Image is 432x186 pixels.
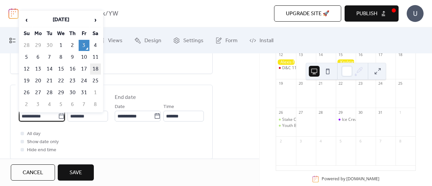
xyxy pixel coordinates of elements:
[378,81,383,86] div: 24
[56,28,66,39] th: We
[90,75,101,86] td: 25
[67,87,78,98] td: 30
[22,13,32,27] span: ‹
[276,123,296,129] div: Youth Broadcast with Elder Holland
[398,138,403,143] div: 8
[21,99,32,110] td: 2
[358,52,363,57] div: 16
[67,40,78,51] td: 2
[108,7,118,20] b: YW
[144,35,161,46] span: Design
[210,30,243,51] a: Form
[90,63,101,75] td: 18
[286,10,329,18] span: Upgrade site 🚀
[108,35,123,46] span: Views
[225,35,238,46] span: Form
[44,99,55,110] td: 4
[115,94,136,102] div: End date
[33,52,44,63] td: 6
[338,52,343,57] div: 15
[276,65,296,71] div: D&C 112:3-15, 22
[79,28,89,39] th: Fr
[27,146,56,154] span: Hide end time
[282,117,316,123] div: Stake Conference
[21,28,32,39] th: Su
[358,81,363,86] div: 23
[282,123,355,129] div: Youth Broadcast with [PERSON_NAME]
[56,40,66,51] td: 1
[298,110,303,115] div: 27
[318,138,323,143] div: 4
[244,30,278,51] a: Install
[336,59,356,65] div: Kayleigh Fulford
[168,30,209,51] a: Settings
[11,164,55,181] button: Cancel
[345,5,399,22] button: Publish
[278,81,283,86] div: 19
[33,28,44,39] th: Mo
[276,59,296,65] div: Alexis Farmer
[183,35,204,46] span: Settings
[398,110,403,115] div: 1
[58,164,94,181] button: Save
[56,75,66,86] td: 22
[79,40,89,51] td: 3
[90,52,101,63] td: 11
[260,35,273,46] span: Install
[27,130,40,138] span: All day
[378,52,383,57] div: 17
[358,110,363,115] div: 30
[342,117,403,123] div: Ice Cream with [PERSON_NAME]
[90,99,101,110] td: 8
[44,28,55,39] th: Tu
[318,110,323,115] div: 28
[23,169,43,177] span: Cancel
[67,28,78,39] th: Th
[90,87,101,98] td: 1
[33,63,44,75] td: 13
[8,8,19,19] img: logo
[56,63,66,75] td: 15
[129,30,166,51] a: Design
[21,87,32,98] td: 26
[67,52,78,63] td: 9
[67,63,78,75] td: 16
[21,75,32,86] td: 19
[70,169,82,177] span: Save
[44,63,55,75] td: 14
[318,52,323,57] div: 14
[398,81,403,86] div: 25
[93,30,128,51] a: Views
[298,81,303,86] div: 20
[356,10,377,18] span: Publish
[398,52,403,57] div: 18
[33,99,44,110] td: 3
[358,138,363,143] div: 6
[346,176,379,182] a: [DOMAIN_NAME]
[407,5,424,22] div: U
[21,52,32,63] td: 5
[163,103,174,111] span: Time
[90,40,101,51] td: 4
[282,65,315,71] div: D&C 112:3-15, 22
[278,52,283,57] div: 12
[378,138,383,143] div: 7
[378,110,383,115] div: 31
[67,99,78,110] td: 6
[278,138,283,143] div: 2
[276,117,296,123] div: Stake Conference
[79,99,89,110] td: 7
[27,138,59,146] span: Show date only
[338,110,343,115] div: 29
[338,81,343,86] div: 22
[274,5,341,22] button: Upgrade site 🚀
[33,13,89,27] th: [DATE]
[23,7,105,20] a: Canva Design DAGzXBlhE2k
[44,40,55,51] td: 30
[21,40,32,51] td: 28
[115,103,125,111] span: Date
[44,87,55,98] td: 28
[21,63,32,75] td: 12
[79,63,89,75] td: 17
[105,7,108,20] b: /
